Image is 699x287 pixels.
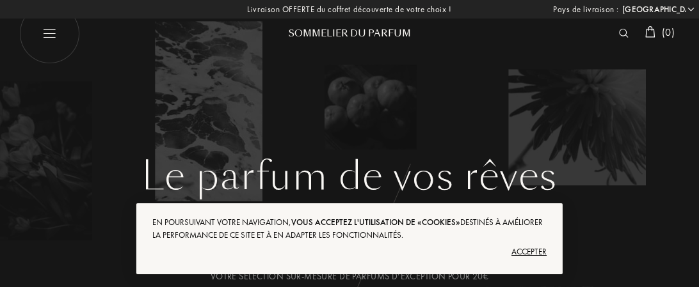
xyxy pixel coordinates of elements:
[645,26,655,38] img: cart_white.svg
[273,27,426,40] div: Sommelier du Parfum
[553,3,619,16] span: Pays de livraison :
[152,216,547,242] div: En poursuivant votre navigation, destinés à améliorer la performance de ce site et à en adapter l...
[152,242,547,262] div: Accepter
[29,153,670,199] h1: Le parfum de vos rêves
[662,26,675,39] span: ( 0 )
[619,29,629,38] img: search_icn_white.svg
[19,3,80,64] img: burger_white.png
[291,217,460,228] span: vous acceptez l'utilisation de «cookies»
[29,199,670,257] div: vient à votre rencontre
[29,270,670,283] div: Votre selection sur-mesure de parfums d’exception pour 20€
